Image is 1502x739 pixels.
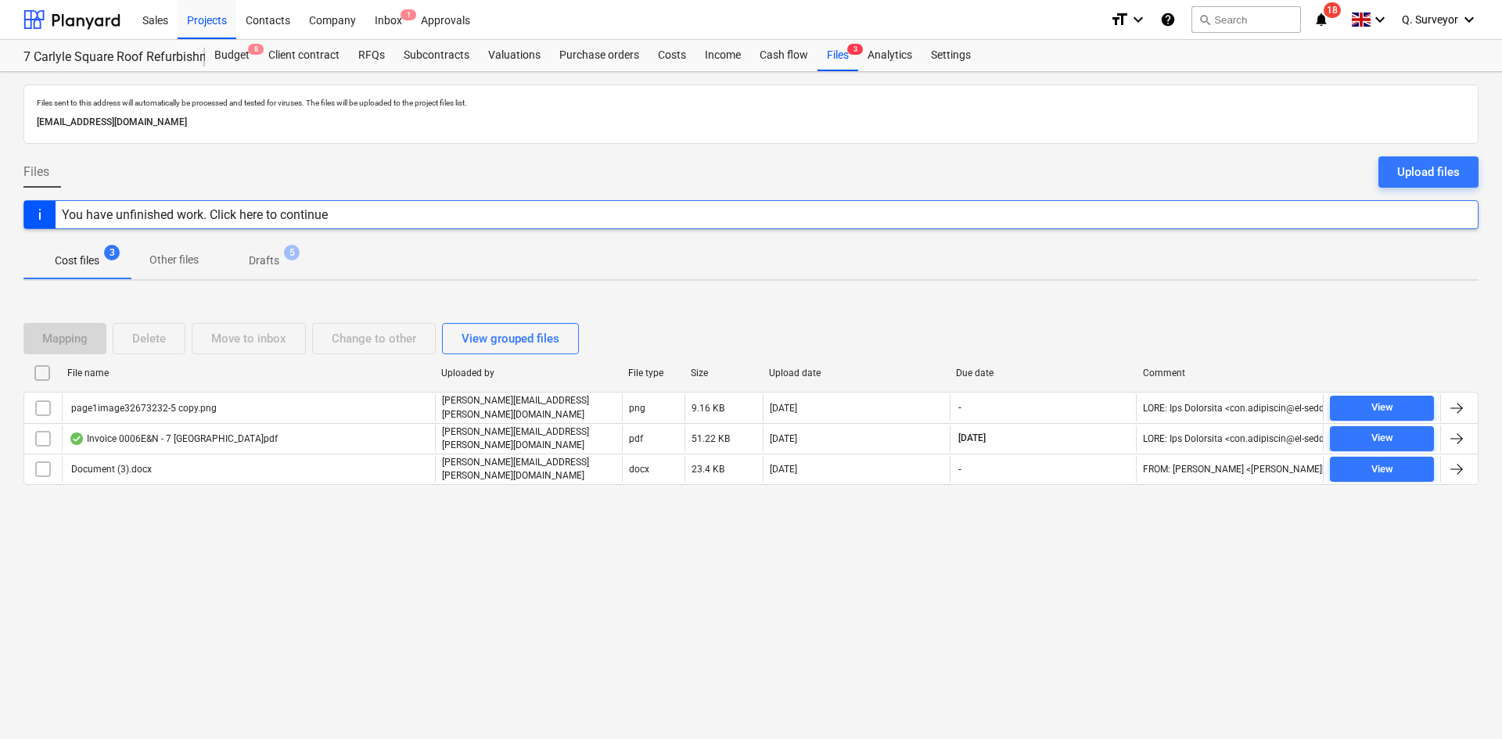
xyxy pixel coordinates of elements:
[1324,2,1341,18] span: 18
[770,433,797,444] div: [DATE]
[1402,13,1458,26] span: Q. Surveyor
[205,40,259,71] div: Budget
[1378,156,1479,188] button: Upload files
[769,368,943,378] div: Upload date
[695,40,750,71] a: Income
[1371,461,1393,479] div: View
[69,432,278,445] div: Invoice 0006E&N - 7 [GEOGRAPHIC_DATA]pdf
[629,403,645,414] div: png
[1143,368,1317,378] div: Comment
[259,40,349,71] a: Client contract
[62,207,328,222] div: You have unfinished work. Click here to continue
[442,323,579,354] button: View grouped files
[23,163,49,181] span: Files
[956,368,1130,378] div: Due date
[1371,10,1389,29] i: keyboard_arrow_down
[394,40,479,71] a: Subcontracts
[37,114,1465,131] p: [EMAIL_ADDRESS][DOMAIN_NAME]
[1191,6,1301,33] button: Search
[629,433,643,444] div: pdf
[629,464,649,475] div: docx
[847,44,863,55] span: 3
[1129,10,1148,29] i: keyboard_arrow_down
[750,40,817,71] a: Cash flow
[69,403,217,414] div: page1image32673232-5 copy.png
[1330,426,1434,451] button: View
[770,464,797,475] div: [DATE]
[1330,396,1434,421] button: View
[462,328,559,349] div: View grouped files
[349,40,394,71] a: RFQs
[691,368,756,378] div: Size
[67,368,429,378] div: File name
[284,245,300,260] span: 5
[1330,457,1434,482] button: View
[628,368,678,378] div: File type
[441,368,616,378] div: Uploaded by
[442,456,616,483] p: [PERSON_NAME][EMAIL_ADDRESS][PERSON_NAME][DOMAIN_NAME]
[149,252,199,268] p: Other files
[817,40,858,71] div: Files
[479,40,550,71] a: Valuations
[69,464,152,475] div: Document (3).docx
[858,40,922,71] a: Analytics
[442,425,616,452] p: [PERSON_NAME][EMAIL_ADDRESS][PERSON_NAME][DOMAIN_NAME]
[37,98,1465,108] p: Files sent to this address will automatically be processed and tested for viruses. The files will...
[249,253,279,269] p: Drafts
[401,9,416,20] span: 1
[692,403,724,414] div: 9.16 KB
[55,253,99,269] p: Cost files
[1460,10,1479,29] i: keyboard_arrow_down
[1371,429,1393,447] div: View
[957,432,987,445] span: [DATE]
[442,394,616,421] p: [PERSON_NAME][EMAIL_ADDRESS][PERSON_NAME][DOMAIN_NAME]
[957,401,963,414] span: -
[69,432,84,445] div: OCR finished
[692,464,724,475] div: 23.4 KB
[1371,399,1393,417] div: View
[957,463,963,476] span: -
[104,245,120,260] span: 3
[248,44,264,55] span: 8
[1110,10,1129,29] i: format_size
[649,40,695,71] a: Costs
[1160,10,1176,29] i: Knowledge base
[1397,162,1460,182] div: Upload files
[922,40,980,71] a: Settings
[205,40,259,71] a: Budget8
[1313,10,1329,29] i: notifications
[692,433,730,444] div: 51.22 KB
[1198,13,1211,26] span: search
[817,40,858,71] a: Files3
[550,40,649,71] a: Purchase orders
[770,403,797,414] div: [DATE]
[23,49,186,66] div: 7 Carlyle Square Roof Refurbishment, Elevation Repairs & Redecoration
